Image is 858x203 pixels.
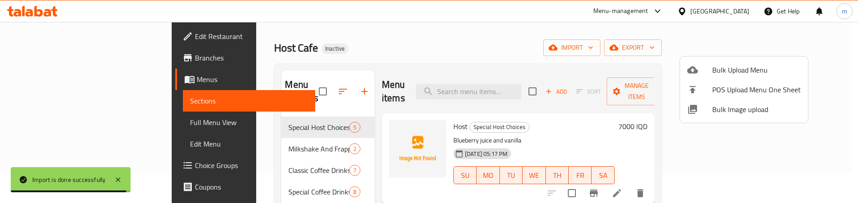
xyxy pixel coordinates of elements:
div: Import is done successfully [32,175,106,185]
span: POS Upload Menu One Sheet [712,84,801,95]
span: Bulk Image upload [712,104,801,115]
span: Bulk Upload Menu [712,65,801,75]
li: POS Upload Menu One Sheet [680,80,808,99]
li: Upload bulk menu [680,60,808,80]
